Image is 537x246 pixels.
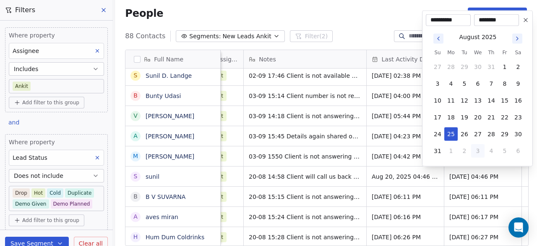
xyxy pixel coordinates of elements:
button: 15 [498,94,511,107]
button: 24 [431,127,444,141]
button: 1 [444,144,458,158]
button: 19 [458,111,471,124]
button: 11 [444,94,458,107]
button: 27 [471,127,485,141]
th: Monday [444,48,458,57]
button: 27 [431,60,444,74]
button: 1 [498,60,511,74]
button: Go to previous month [433,33,444,45]
button: 2 [511,60,525,74]
button: 6 [511,144,525,158]
th: Friday [498,48,511,57]
button: 30 [511,127,525,141]
button: 20 [471,111,485,124]
button: 31 [485,60,498,74]
button: 22 [498,111,511,124]
button: 25 [444,127,458,141]
button: Go to next month [511,33,523,45]
button: 5 [458,77,471,90]
button: 29 [458,60,471,74]
button: 3 [471,144,485,158]
button: 8 [498,77,511,90]
button: 26 [458,127,471,141]
button: 2 [458,144,471,158]
button: 5 [498,144,511,158]
button: 10 [431,94,444,107]
button: 14 [485,94,498,107]
button: 17 [431,111,444,124]
button: 7 [485,77,498,90]
button: 6 [471,77,485,90]
button: 4 [444,77,458,90]
button: 21 [485,111,498,124]
button: 23 [511,111,525,124]
th: Tuesday [458,48,471,57]
button: 31 [431,144,444,158]
div: August 2025 [459,33,496,42]
th: Thursday [485,48,498,57]
button: 30 [471,60,485,74]
th: Sunday [431,48,444,57]
button: 28 [444,60,458,74]
button: 12 [458,94,471,107]
button: 18 [444,111,458,124]
button: 13 [471,94,485,107]
th: Wednesday [471,48,485,57]
button: 4 [485,144,498,158]
button: 3 [431,77,444,90]
button: 9 [511,77,525,90]
th: Saturday [511,48,525,57]
button: 16 [511,94,525,107]
button: 28 [485,127,498,141]
button: 29 [498,127,511,141]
